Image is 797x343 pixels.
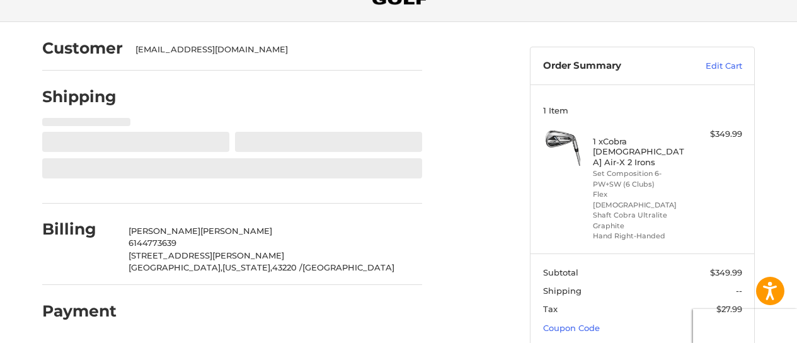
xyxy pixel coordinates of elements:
[736,286,742,296] span: --
[129,250,284,260] span: [STREET_ADDRESS][PERSON_NAME]
[222,262,272,272] span: [US_STATE],
[129,238,176,248] span: 6144773639
[272,262,302,272] span: 43220 /
[693,309,797,343] iframe: Google Customer Reviews
[42,38,123,58] h2: Customer
[593,168,689,189] li: Set Composition 6-PW+SW (6 Clubs)
[129,262,222,272] span: [GEOGRAPHIC_DATA],
[543,323,600,333] a: Coupon Code
[593,210,689,231] li: Shaft Cobra Ultralite Graphite
[679,60,742,73] a: Edit Cart
[593,136,689,167] h4: 1 x Cobra [DEMOGRAPHIC_DATA] Air-X 2 Irons
[42,301,117,321] h2: Payment
[129,226,200,236] span: [PERSON_NAME]
[692,128,742,141] div: $349.99
[543,60,679,73] h3: Order Summary
[42,219,116,239] h2: Billing
[302,262,394,272] span: [GEOGRAPHIC_DATA]
[716,304,742,314] span: $27.99
[593,231,689,241] li: Hand Right-Handed
[135,44,410,56] div: [EMAIL_ADDRESS][DOMAIN_NAME]
[593,189,689,210] li: Flex [DEMOGRAPHIC_DATA]
[543,304,558,314] span: Tax
[710,267,742,277] span: $349.99
[200,226,272,236] span: [PERSON_NAME]
[543,286,582,296] span: Shipping
[543,267,578,277] span: Subtotal
[543,105,742,115] h3: 1 Item
[42,87,117,107] h2: Shipping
